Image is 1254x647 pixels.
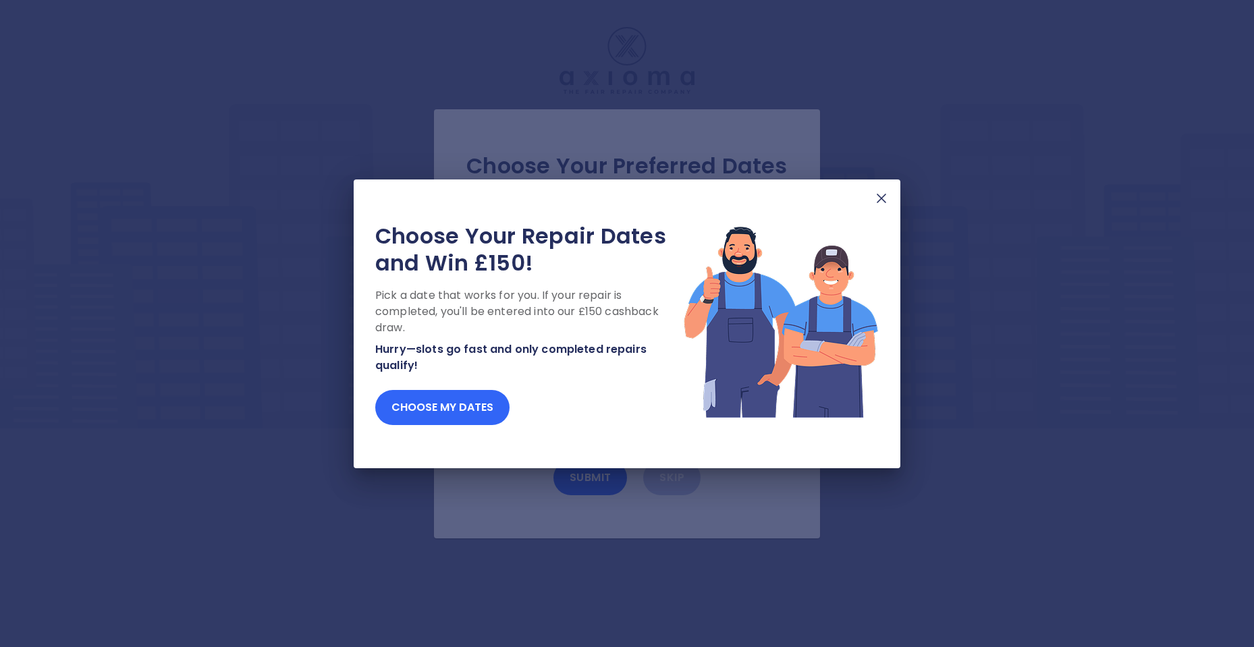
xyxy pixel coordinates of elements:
[375,287,683,336] p: Pick a date that works for you. If your repair is completed, you'll be entered into our £150 cash...
[375,223,683,277] h2: Choose Your Repair Dates and Win £150!
[873,190,890,206] img: X Mark
[683,223,879,420] img: Lottery
[375,390,510,425] button: Choose my dates
[375,341,683,374] p: Hurry—slots go fast and only completed repairs qualify!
